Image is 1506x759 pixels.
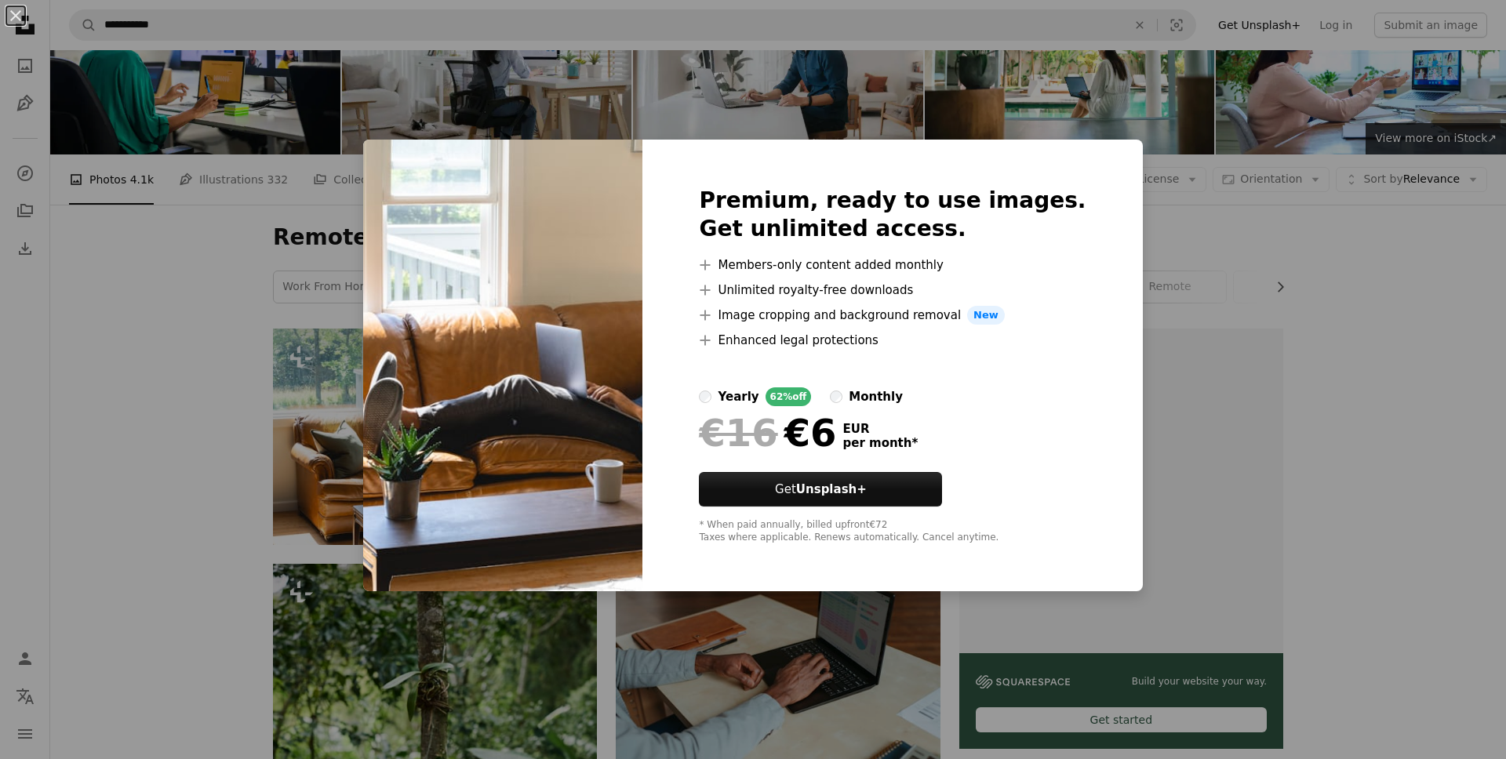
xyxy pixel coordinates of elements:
li: Enhanced legal protections [699,331,1086,350]
h2: Premium, ready to use images. Get unlimited access. [699,187,1086,243]
input: monthly [830,390,842,403]
li: Members-only content added monthly [699,256,1086,274]
span: per month * [842,436,918,450]
div: 62% off [766,387,812,406]
input: yearly62%off [699,390,711,403]
span: EUR [842,422,918,436]
span: €16 [699,412,777,453]
img: premium_photo-1664193968902-aa114bb373b2 [363,140,642,591]
li: Image cropping and background removal [699,306,1086,325]
li: Unlimited royalty-free downloads [699,281,1086,300]
div: monthly [849,387,903,406]
button: GetUnsplash+ [699,472,942,507]
div: * When paid annually, billed upfront €72 Taxes where applicable. Renews automatically. Cancel any... [699,519,1086,544]
div: yearly [718,387,758,406]
strong: Unsplash+ [796,482,867,496]
span: New [967,306,1005,325]
div: €6 [699,412,836,453]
